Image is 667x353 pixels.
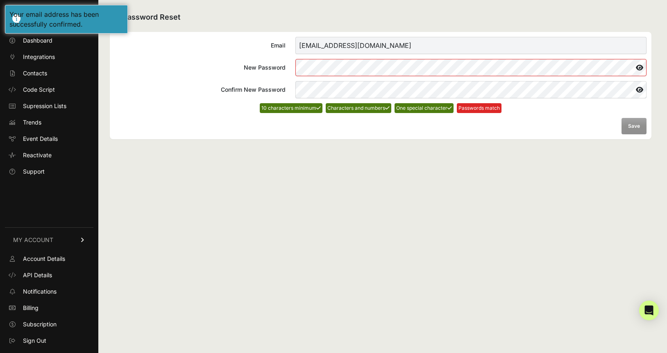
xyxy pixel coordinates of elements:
li: Passwords match [457,103,501,113]
span: Account Details [23,255,65,263]
a: Integrations [5,50,93,63]
span: Code Script [23,86,55,94]
div: Confirm New Password [115,86,286,94]
a: Support [5,165,93,178]
li: 10 characters minimum [260,103,322,113]
a: Event Details [5,132,93,145]
span: Sign Out [23,337,46,345]
a: Subscription [5,318,93,331]
span: Billing [23,304,39,312]
a: Account Details [5,252,93,265]
a: API Details [5,269,93,282]
span: Supression Lists [23,102,66,110]
span: MY ACCOUNT [13,236,53,244]
input: Confirm New Password [295,81,647,98]
li: One special character [395,103,454,113]
h2: Password Reset [110,11,651,24]
span: Integrations [23,53,55,61]
span: Subscription [23,320,57,328]
a: Sign Out [5,334,93,347]
a: MY ACCOUNT [5,227,93,252]
input: New Password [295,59,647,76]
a: Contacts [5,67,93,80]
input: Email [295,37,647,54]
span: Reactivate [23,151,52,159]
li: Characters and numbers [326,103,391,113]
a: Notifications [5,285,93,298]
div: Your email address has been successfully confirmed. [9,9,123,29]
span: API Details [23,271,52,279]
span: Trends [23,118,41,127]
a: Billing [5,301,93,315]
div: Open Intercom Messenger [639,301,659,320]
a: Code Script [5,83,93,96]
a: Dashboard [5,34,93,47]
span: Notifications [23,287,57,296]
span: Contacts [23,69,47,77]
div: New Password [115,63,286,72]
a: Trends [5,116,93,129]
a: Supression Lists [5,100,93,113]
span: Dashboard [23,36,52,45]
span: Support [23,167,45,176]
a: Reactivate [5,149,93,162]
div: Email [115,41,286,50]
span: Event Details [23,135,58,143]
